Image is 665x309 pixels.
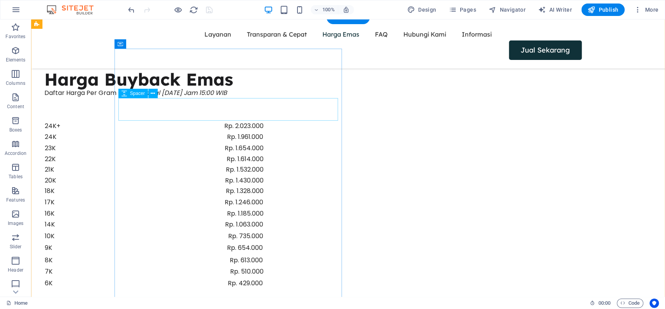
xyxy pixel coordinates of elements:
span: : [603,300,605,306]
p: Features [6,197,25,203]
p: Images [8,220,24,226]
h6: Session time [590,298,610,308]
button: 100% [311,5,338,14]
button: reload [189,5,198,14]
button: Publish [581,4,625,16]
p: Favorites [5,33,25,40]
button: More [631,4,661,16]
span: Pages [449,6,476,14]
span: Spacer [130,91,145,96]
button: undo [127,5,136,14]
div: Design (Ctrl+Alt+Y) [404,4,440,16]
span: Design [407,6,436,14]
span: AI Writer [538,6,572,14]
img: Editor Logo [45,5,103,14]
button: Pages [445,4,479,16]
p: Accordion [5,150,26,156]
button: Code [617,298,643,308]
p: Content [7,104,24,110]
button: Usercentrics [649,298,659,308]
p: Boxes [9,127,22,133]
span: More [634,6,658,14]
i: Reload page [189,5,198,14]
button: AI Writer [535,4,575,16]
button: Design [404,4,440,16]
span: Code [620,298,640,308]
button: Navigator [486,4,529,16]
span: Publish [588,6,618,14]
i: Undo: Change text (Ctrl+Z) [127,5,136,14]
span: Navigator [489,6,526,14]
p: Columns [6,80,25,86]
button: Click here to leave preview mode and continue editing [173,5,183,14]
p: Header [8,267,23,273]
p: Slider [10,244,22,250]
a: Click to cancel selection. Double-click to open Pages [6,298,28,308]
p: Elements [6,57,26,63]
i: On resize automatically adjust zoom level to fit chosen device. [343,6,350,13]
p: Tables [9,174,23,180]
span: 00 00 [598,298,610,308]
h6: 100% [322,5,335,14]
